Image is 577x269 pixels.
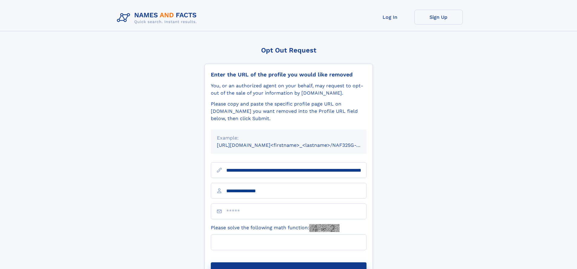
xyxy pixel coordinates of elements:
a: Sign Up [414,10,463,25]
div: Example: [217,134,360,142]
label: Please solve the following math function: [211,224,340,232]
div: Enter the URL of the profile you would like removed [211,71,366,78]
img: Logo Names and Facts [114,10,202,26]
a: Log In [366,10,414,25]
div: Opt Out Request [204,46,373,54]
div: Please copy and paste the specific profile page URL on [DOMAIN_NAME] you want removed into the Pr... [211,100,366,122]
div: You, or an authorized agent on your behalf, may request to opt-out of the sale of your informatio... [211,82,366,97]
small: [URL][DOMAIN_NAME]<firstname>_<lastname>/NAF325G-xxxxxxxx [217,142,378,148]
